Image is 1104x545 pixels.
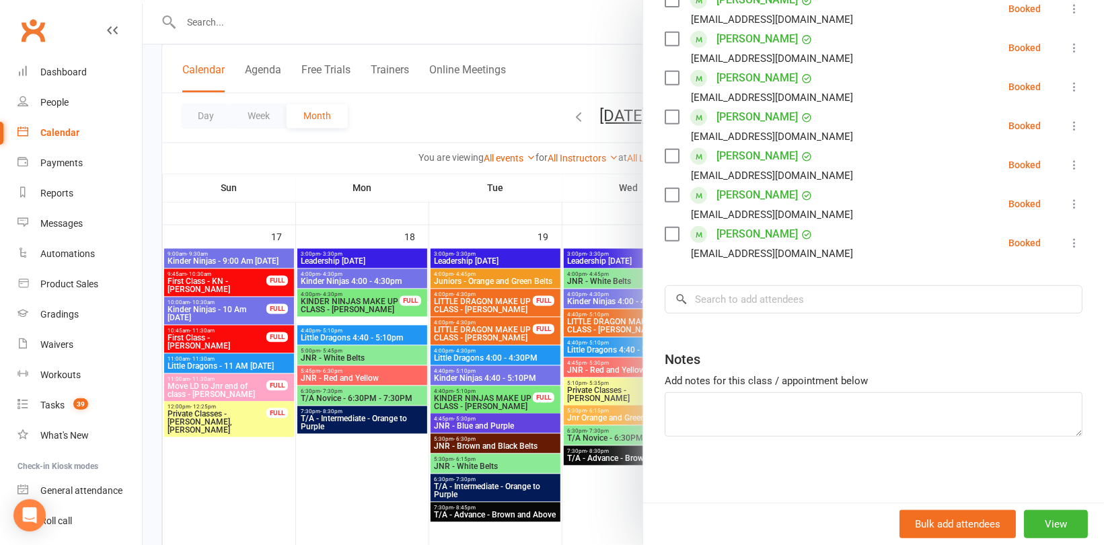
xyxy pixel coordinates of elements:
div: Payments [40,157,83,168]
div: [EMAIL_ADDRESS][DOMAIN_NAME] [691,89,853,106]
div: Booked [1008,4,1041,13]
a: Automations [17,239,142,269]
div: Waivers [40,339,73,350]
div: Open Intercom Messenger [13,499,46,532]
a: Messages [17,209,142,239]
input: Search to add attendees [665,285,1082,314]
div: What's New [40,430,89,441]
a: Workouts [17,360,142,390]
div: General attendance [40,485,122,496]
a: [PERSON_NAME] [716,223,798,245]
div: [EMAIL_ADDRESS][DOMAIN_NAME] [691,206,853,223]
a: Payments [17,148,142,178]
div: [EMAIL_ADDRESS][DOMAIN_NAME] [691,50,853,67]
div: Reports [40,188,73,198]
a: Tasks 39 [17,390,142,421]
div: Roll call [40,515,72,526]
a: What's New [17,421,142,451]
div: People [40,97,69,108]
a: [PERSON_NAME] [716,67,798,89]
div: [EMAIL_ADDRESS][DOMAIN_NAME] [691,167,853,184]
div: Messages [40,218,83,229]
a: People [17,87,142,118]
a: [PERSON_NAME] [716,145,798,167]
a: [PERSON_NAME] [716,106,798,128]
div: Gradings [40,309,79,320]
button: View [1024,510,1088,538]
div: Booked [1008,121,1041,131]
a: Calendar [17,118,142,148]
div: Dashboard [40,67,87,77]
div: Workouts [40,369,81,380]
div: Booked [1008,199,1041,209]
div: Automations [40,248,95,259]
a: Waivers [17,330,142,360]
a: [PERSON_NAME] [716,184,798,206]
span: 39 [73,398,88,410]
div: Booked [1008,82,1041,92]
div: [EMAIL_ADDRESS][DOMAIN_NAME] [691,245,853,262]
div: [EMAIL_ADDRESS][DOMAIN_NAME] [691,11,853,28]
div: Booked [1008,238,1041,248]
div: Notes [665,350,700,369]
div: Calendar [40,127,79,138]
a: Clubworx [16,13,50,47]
a: General attendance kiosk mode [17,476,142,506]
a: Product Sales [17,269,142,299]
a: Dashboard [17,57,142,87]
a: Reports [17,178,142,209]
div: Add notes for this class / appointment below [665,373,1082,389]
a: Roll call [17,506,142,536]
div: Booked [1008,160,1041,170]
div: Tasks [40,400,65,410]
button: Bulk add attendees [899,510,1016,538]
div: Product Sales [40,279,98,289]
a: [PERSON_NAME] [716,28,798,50]
div: Booked [1008,43,1041,52]
a: Gradings [17,299,142,330]
div: [EMAIL_ADDRESS][DOMAIN_NAME] [691,128,853,145]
